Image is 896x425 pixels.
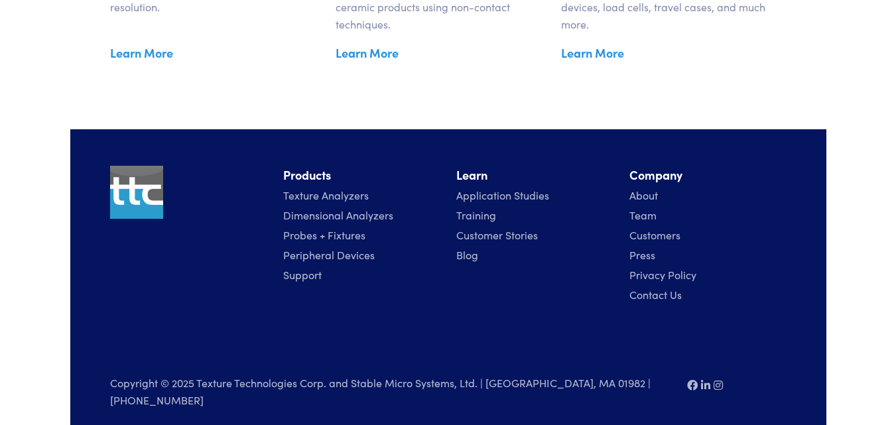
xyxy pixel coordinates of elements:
a: Dimensional Analyzers [283,208,393,222]
a: Peripheral Devices [283,247,375,262]
a: Application Studies [456,188,549,202]
a: Learn More [110,43,320,63]
a: Privacy Policy [629,267,696,282]
a: Training [456,208,496,222]
a: Texture Analyzers [283,188,369,202]
a: Learn More [336,43,545,63]
a: Press [629,247,655,262]
a: Team [629,208,657,222]
a: Support [283,267,322,282]
li: Products [283,166,440,185]
a: About [629,188,658,202]
a: Probes + Fixtures [283,227,365,242]
a: Contact Us [629,287,682,302]
img: ttc_logo_1x1_v1.0.png [110,166,163,219]
li: Learn [456,166,613,185]
a: [PHONE_NUMBER] [110,393,204,407]
a: Blog [456,247,478,262]
a: Customers [629,227,680,242]
a: Learn More [561,43,771,63]
li: Company [629,166,787,185]
p: Copyright © 2025 Texture Technologies Corp. and Stable Micro Systems, Ltd. | [GEOGRAPHIC_DATA], M... [110,375,671,409]
a: Customer Stories [456,227,538,242]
